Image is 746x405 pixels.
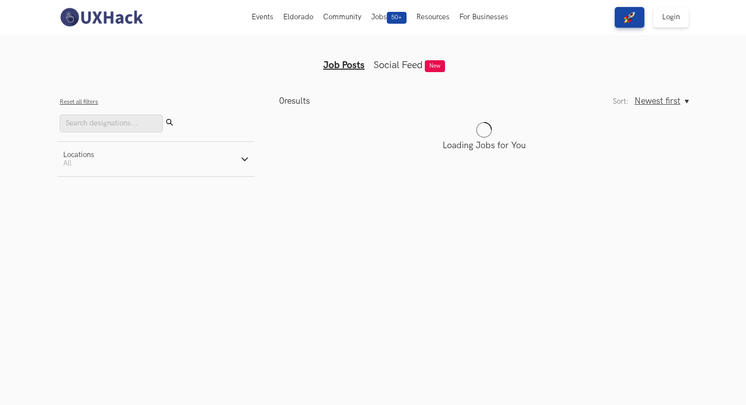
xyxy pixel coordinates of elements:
[60,98,98,106] button: Reset all filters
[373,59,423,71] a: Social Feed
[57,142,255,176] button: LocationsAll
[63,151,94,159] div: Locations
[387,12,407,24] span: 50+
[624,11,635,23] img: rocket
[63,159,72,167] span: All
[425,60,445,72] span: New
[653,7,689,28] a: Login
[634,96,680,106] span: Newest first
[279,96,284,106] span: 0
[323,59,365,71] a: Job Posts
[613,97,629,106] label: Sort:
[57,7,145,28] img: UXHack-logo.png
[184,43,562,71] ul: Tabs Interface
[60,115,163,132] input: Search
[279,96,310,106] p: results
[279,140,689,151] p: Loading Jobs for You
[634,96,689,106] button: Newest first, Sort:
